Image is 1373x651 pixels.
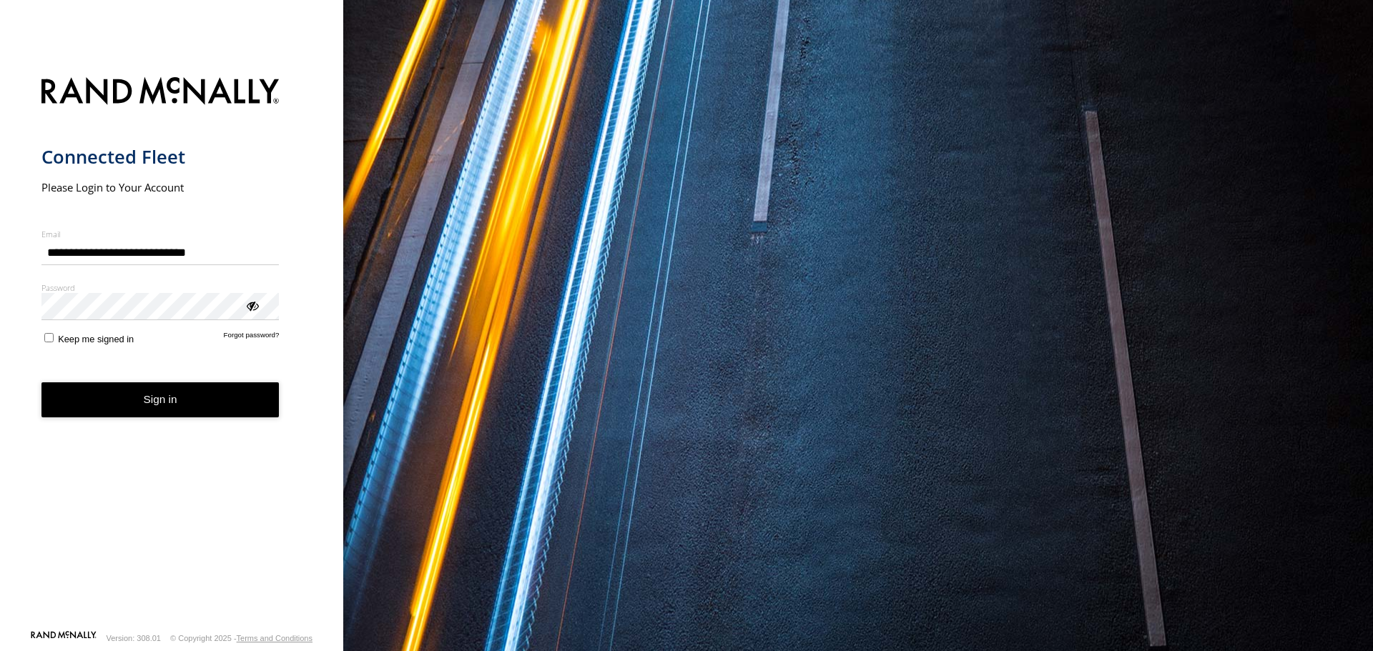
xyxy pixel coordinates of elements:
label: Password [41,282,280,293]
h2: Please Login to Your Account [41,180,280,194]
div: ViewPassword [245,298,259,312]
a: Forgot password? [224,331,280,344]
div: © Copyright 2025 - [170,634,313,642]
a: Terms and Conditions [237,634,313,642]
div: Version: 308.01 [107,634,161,642]
img: Rand McNally [41,74,280,111]
button: Sign in [41,382,280,417]
h1: Connected Fleet [41,145,280,169]
form: main [41,69,302,630]
a: Visit our Website [31,631,97,645]
span: Keep me signed in [58,334,134,344]
input: Keep me signed in [44,333,54,342]
label: Email [41,229,280,239]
